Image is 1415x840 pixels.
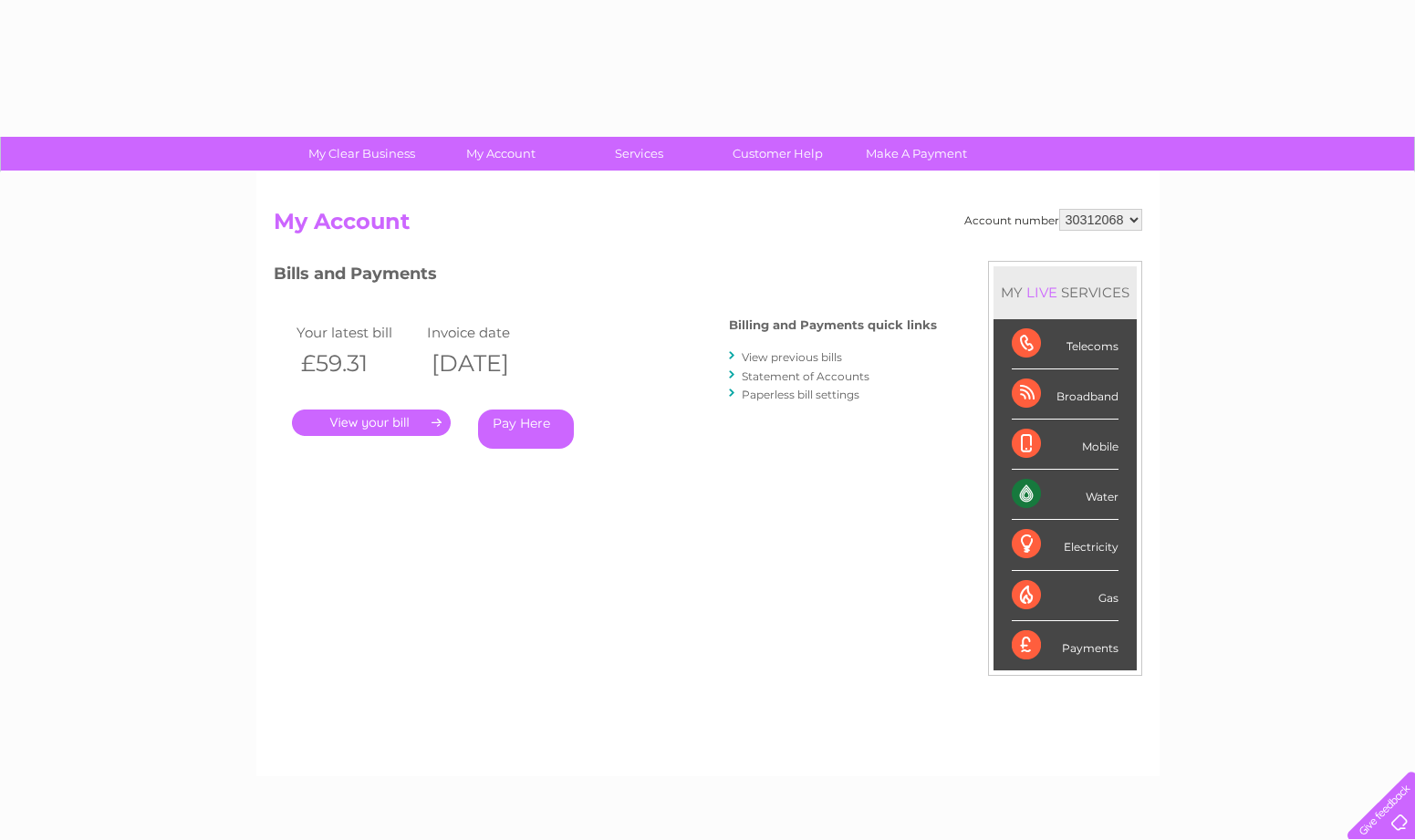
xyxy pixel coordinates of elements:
[1012,420,1118,470] div: Mobile
[274,209,1142,244] h2: My Account
[1012,470,1118,520] div: Water
[729,318,937,332] h4: Billing and Payments quick links
[274,261,937,293] h3: Bills and Payments
[422,345,554,382] th: [DATE]
[742,369,869,383] a: Statement of Accounts
[1012,369,1118,420] div: Broadband
[964,209,1142,231] div: Account number
[742,350,842,364] a: View previous bills
[422,320,554,345] td: Invoice date
[1012,621,1118,670] div: Payments
[292,410,451,436] a: .
[1012,520,1118,570] div: Electricity
[702,137,853,171] a: Customer Help
[1012,319,1118,369] div: Telecoms
[994,266,1137,318] div: MY SERVICES
[742,388,859,401] a: Paperless bill settings
[564,137,714,171] a: Services
[292,345,423,382] th: £59.31
[478,410,574,449] a: Pay Here
[841,137,992,171] a: Make A Payment
[425,137,576,171] a: My Account
[286,137,437,171] a: My Clear Business
[292,320,423,345] td: Your latest bill
[1023,284,1061,301] div: LIVE
[1012,571,1118,621] div: Gas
